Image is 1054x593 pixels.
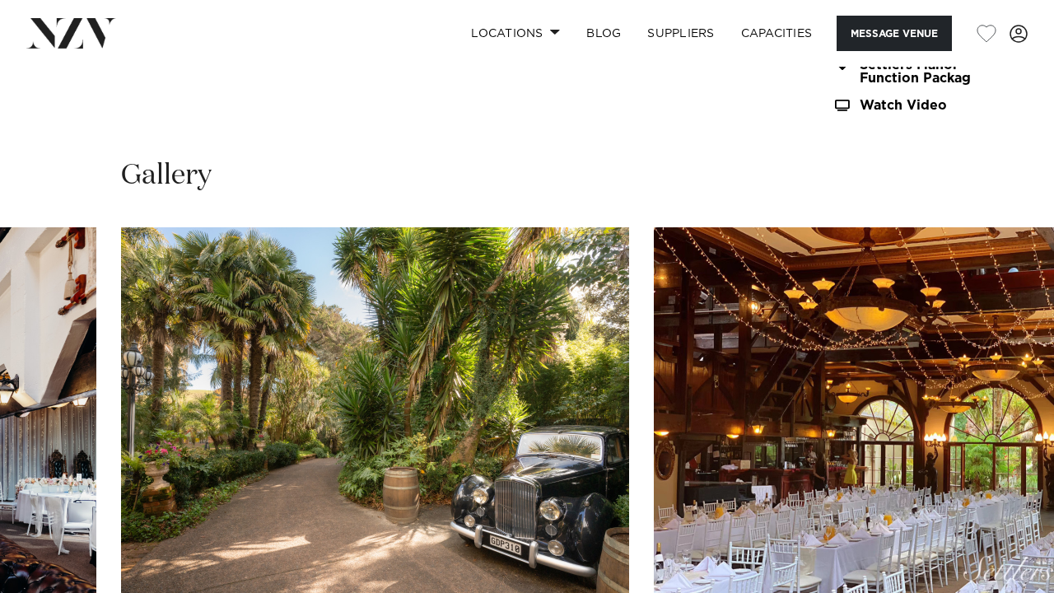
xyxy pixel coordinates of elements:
[728,16,826,51] a: Capacities
[634,16,727,51] a: SUPPLIERS
[458,16,573,51] a: Locations
[837,16,952,51] button: Message Venue
[832,99,983,113] a: Watch Video
[26,18,116,48] img: nzv-logo.png
[573,16,634,51] a: BLOG
[121,157,212,194] h2: Gallery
